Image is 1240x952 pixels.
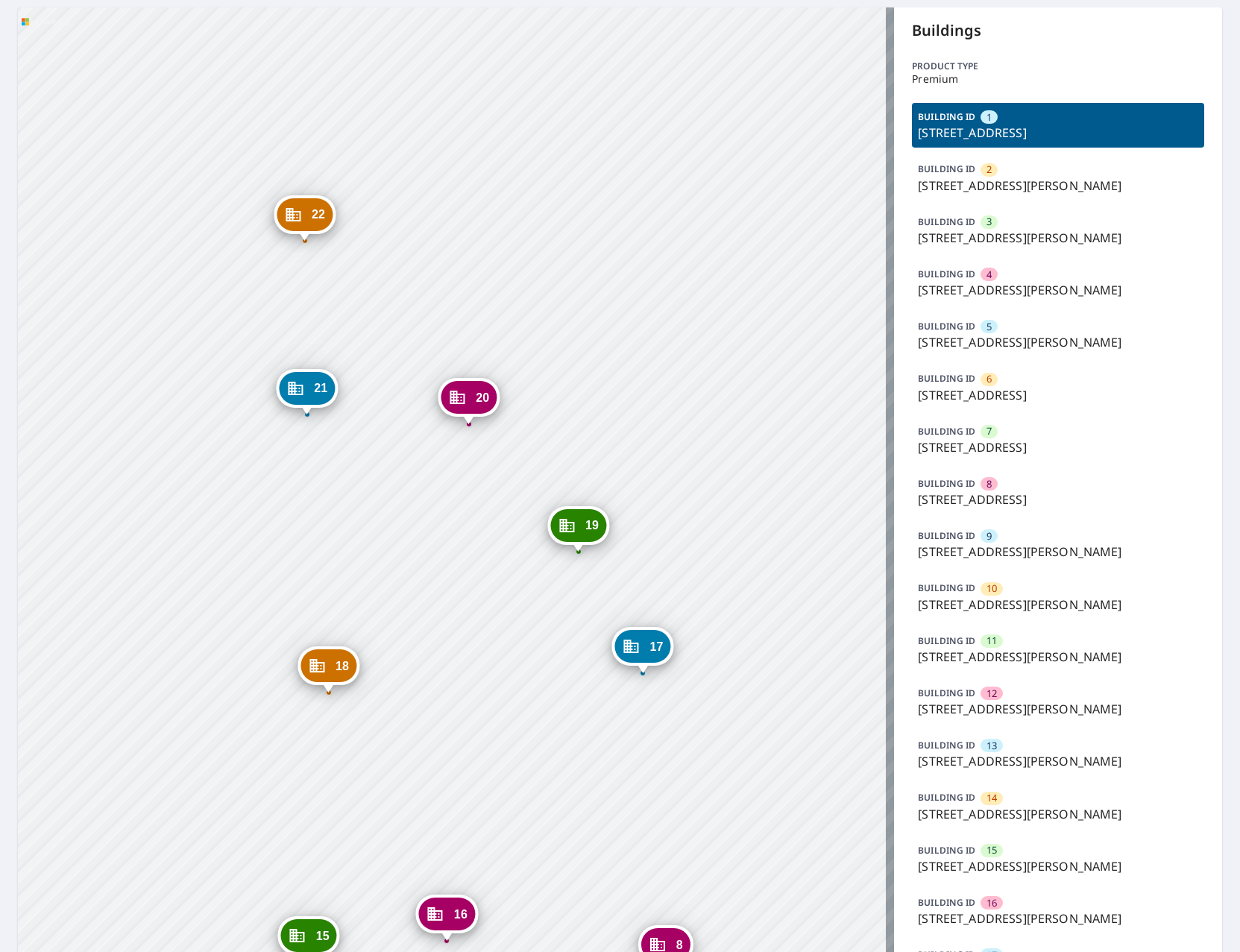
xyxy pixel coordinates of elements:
span: 14 [986,791,997,805]
p: [STREET_ADDRESS][PERSON_NAME] [918,910,1198,927]
p: [STREET_ADDRESS] [918,386,1198,404]
p: [STREET_ADDRESS][PERSON_NAME] [918,229,1198,247]
span: 22 [312,209,325,220]
span: 10 [986,581,997,596]
p: Buildings [912,19,1204,42]
p: BUILDING ID [918,425,975,438]
span: 11 [986,634,997,648]
p: BUILDING ID [918,477,975,490]
span: 6 [986,372,992,386]
p: BUILDING ID [918,687,975,699]
p: BUILDING ID [918,163,975,175]
span: 4 [986,268,992,282]
span: 13 [986,739,997,753]
p: [STREET_ADDRESS][PERSON_NAME] [918,596,1198,614]
p: BUILDING ID [918,268,975,280]
p: [STREET_ADDRESS][PERSON_NAME] [918,857,1198,875]
span: 8 [986,477,992,491]
p: [STREET_ADDRESS][PERSON_NAME] [918,333,1198,351]
div: Dropped pin, building 16, Commercial property, 1103 N Compton Ave Saint Louis, MO 63106 [416,895,478,941]
span: 20 [476,392,489,403]
p: Premium [912,73,1204,85]
span: 15 [986,843,997,857]
p: [STREET_ADDRESS][PERSON_NAME] [918,752,1198,770]
p: BUILDING ID [918,844,975,857]
p: Product type [912,60,1204,73]
p: BUILDING ID [918,529,975,542]
span: 2 [986,163,992,177]
p: [STREET_ADDRESS][PERSON_NAME] [918,805,1198,823]
p: BUILDING ID [918,372,975,385]
span: 1 [986,110,992,124]
div: Dropped pin, building 22, Commercial property, 3238 Dr Martin Luther King Dr Saint Louis, MO 63106 [274,195,336,242]
p: BUILDING ID [918,791,975,804]
p: BUILDING ID [918,739,975,751]
span: 3 [986,215,992,229]
span: 5 [986,320,992,334]
span: 18 [336,661,349,672]
p: BUILDING ID [918,634,975,647]
span: 16 [986,896,997,910]
p: BUILDING ID [918,581,975,594]
p: BUILDING ID [918,320,975,332]
span: 8 [676,939,683,951]
p: BUILDING ID [918,896,975,909]
span: 7 [986,424,992,438]
span: 19 [585,520,599,531]
div: Dropped pin, building 20, Commercial property, 3206 Dr Martin Luther King Dr Saint Louis, MO 63106 [438,378,500,424]
div: Dropped pin, building 19, Commercial property, 3204 Dr Martin Luther King Dr Saint Louis, MO 63106 [547,506,609,552]
p: [STREET_ADDRESS][PERSON_NAME] [918,700,1198,718]
p: [STREET_ADDRESS] [918,491,1198,508]
p: [STREET_ADDRESS][PERSON_NAME] [918,648,1198,666]
span: 15 [316,930,330,942]
div: Dropped pin, building 21, Commercial property, 1208 N Leonard Ave Saint Louis, MO 63106 [276,369,338,415]
p: BUILDING ID [918,215,975,228]
div: Dropped pin, building 17, Commercial property, 3204 Dr Martin Luther King Dr Saint Louis, MO 63106 [612,627,674,673]
p: [STREET_ADDRESS] [918,438,1198,456]
p: [STREET_ADDRESS] [918,124,1198,142]
span: 17 [650,641,664,652]
p: [STREET_ADDRESS][PERSON_NAME] [918,177,1198,195]
div: Dropped pin, building 18, Commercial property, 3206 Dr Martin Luther King Dr Saint Louis, MO 63106 [298,646,359,693]
span: 16 [454,909,468,920]
p: BUILDING ID [918,110,975,123]
span: 12 [986,687,997,701]
span: 9 [986,529,992,543]
p: [STREET_ADDRESS][PERSON_NAME] [918,281,1198,299]
span: 21 [314,382,327,394]
p: [STREET_ADDRESS][PERSON_NAME] [918,543,1198,561]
